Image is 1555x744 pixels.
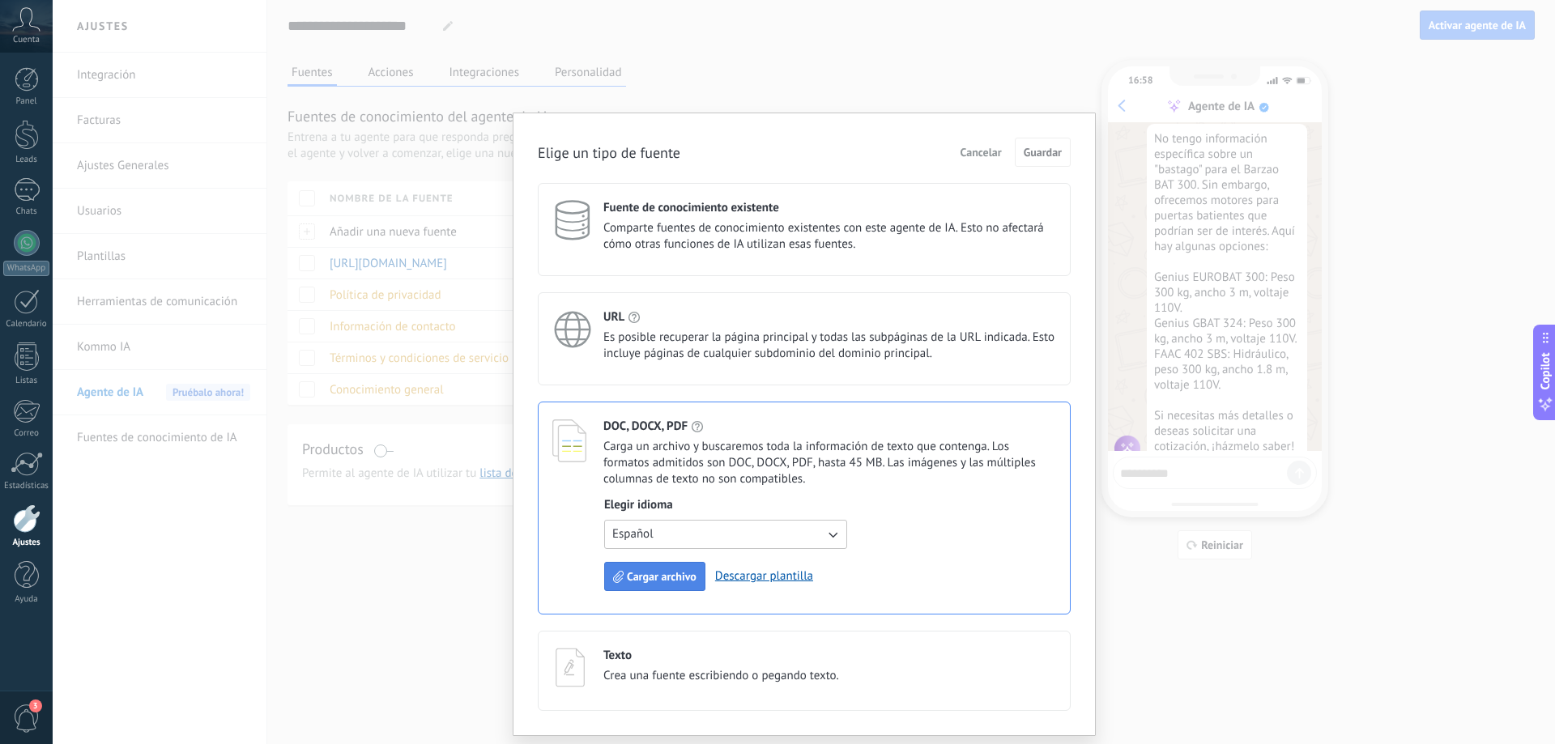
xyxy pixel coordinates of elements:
span: Cancelar [961,147,1002,158]
span: Crea una fuente escribiendo o pegando texto. [603,668,839,684]
h4: URL [603,309,624,325]
span: Es posible recuperar la página principal y todas las subpáginas de la URL indicada. Esto incluye ... [603,329,1056,362]
span: Cuenta [13,35,40,45]
span: Elegir idioma [604,497,673,513]
h4: Fuente de conocimiento existente [603,200,779,215]
div: Chats [3,206,50,217]
button: Español [604,520,847,549]
button: Guardar [1015,138,1071,167]
div: Leads [3,155,50,165]
span: 3 [29,699,42,712]
div: Panel [3,96,50,107]
a: Descargar plantilla [715,568,813,584]
h4: Texto [603,648,632,663]
span: Copilot [1537,352,1553,389]
div: Correo [3,428,50,439]
div: Listas [3,376,50,386]
div: Ayuda [3,594,50,605]
span: Comparte fuentes de conocimiento existentes con este agente de IA. Esto no afectará cómo otras fu... [603,220,1056,253]
h2: Elige un tipo de fuente [538,142,680,163]
span: Guardar [1024,147,1062,158]
span: Carga un archivo y buscaremos toda la información de texto que contenga. Los formatos admitidos s... [603,439,1056,487]
div: WhatsApp [3,261,49,276]
div: Calendario [3,319,50,329]
button: Cancelar [953,140,1009,164]
div: Estadísticas [3,481,50,491]
button: Cargar archivo [604,562,705,591]
div: Ajustes [3,538,50,548]
h4: DOC, DOCX, PDF [603,419,688,434]
span: Cargar archivo [627,571,697,582]
span: Español [612,526,654,542]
